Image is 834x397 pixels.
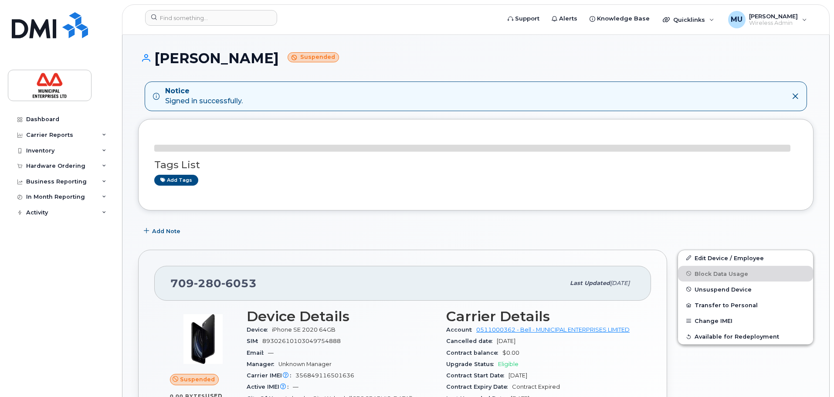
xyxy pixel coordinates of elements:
img: image20231002-3703462-2fle3a.jpeg [177,313,229,365]
span: Unsuspend Device [695,286,752,292]
span: Manager [247,361,278,367]
button: Available for Redeployment [678,329,813,344]
span: Account [446,326,476,333]
div: Signed in successfully. [165,86,243,106]
span: Cancelled date [446,338,497,344]
h3: Carrier Details [446,309,635,324]
span: 280 [194,277,221,290]
span: Eligible [498,361,519,367]
a: Add tags [154,175,198,186]
span: Active IMEI [247,383,293,390]
span: Unknown Manager [278,361,332,367]
span: Contract balance [446,349,502,356]
button: Add Note [138,224,188,239]
strong: Notice [165,86,243,96]
span: Carrier IMEI [247,372,295,379]
span: Email [247,349,268,356]
span: — [293,383,298,390]
span: Contract Expired [512,383,560,390]
span: iPhone SE 2020 64GB [272,326,336,333]
h3: Tags List [154,159,797,170]
span: SIM [247,338,262,344]
span: [DATE] [509,372,527,379]
button: Change IMEI [678,313,813,329]
span: Suspended [180,375,215,383]
span: Available for Redeployment [695,333,779,340]
h1: [PERSON_NAME] [138,51,814,66]
span: Device [247,326,272,333]
span: Contract Start Date [446,372,509,379]
h3: Device Details [247,309,436,324]
a: Edit Device / Employee [678,250,813,266]
small: Suspended [288,52,339,62]
span: 89302610103049754888 [262,338,341,344]
span: 709 [170,277,257,290]
span: Add Note [152,227,180,235]
span: Last updated [570,280,610,286]
button: Block Data Usage [678,266,813,282]
span: $0.00 [502,349,519,356]
span: Contract Expiry Date [446,383,512,390]
span: — [268,349,274,356]
span: 6053 [221,277,257,290]
span: [DATE] [497,338,515,344]
span: Upgrade Status [446,361,498,367]
span: 356849116501636 [295,372,354,379]
button: Transfer to Personal [678,297,813,313]
button: Unsuspend Device [678,282,813,297]
span: [DATE] [610,280,630,286]
a: 0511000362 - Bell - MUNICIPAL ENTERPRISES LIMITED [476,326,630,333]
